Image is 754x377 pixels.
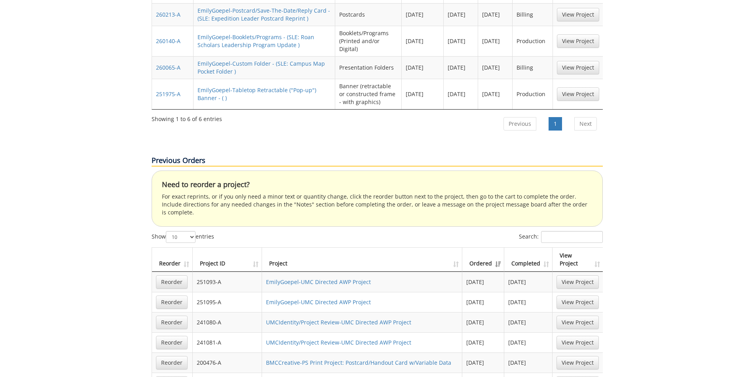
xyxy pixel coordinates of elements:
[152,248,193,272] th: Reorder: activate to sort column ascending
[156,37,180,45] a: 260140-A
[504,312,553,332] td: [DATE]
[549,117,562,131] a: 1
[462,332,504,352] td: [DATE]
[193,248,262,272] th: Project ID: activate to sort column ascending
[156,64,180,71] a: 260065-A
[156,336,188,349] a: Reorder
[152,112,222,123] div: Showing 1 to 6 of 6 entries
[166,231,196,243] select: Showentries
[462,312,504,332] td: [DATE]
[444,26,479,56] td: [DATE]
[478,3,513,26] td: [DATE]
[402,56,444,79] td: [DATE]
[462,272,504,292] td: [DATE]
[504,292,553,312] td: [DATE]
[198,33,314,49] a: EmilyGoepel-Booklets/Programs - (SLE: Roan Scholars Leadership Program Update )
[193,332,262,352] td: 241081-A
[262,248,463,272] th: Project: activate to sort column ascending
[335,79,402,109] td: Banner (retractable or constructed frame - with graphics)
[152,231,214,243] label: Show entries
[402,26,444,56] td: [DATE]
[556,336,599,349] a: View Project
[335,3,402,26] td: Postcards
[156,11,180,18] a: 260213-A
[504,352,553,373] td: [DATE]
[193,352,262,373] td: 200476-A
[198,60,325,75] a: EmilyGoepel-Custom Folder - (SLE: Campus Map Pocket Folder )
[266,318,411,326] a: UMCIdentity/Project Review-UMC Directed AWP Project
[162,193,593,216] p: For exact reprints, or if you only need a minor text or quantity change, click the reorder button...
[402,3,444,26] td: [DATE]
[478,56,513,79] td: [DATE]
[556,275,599,289] a: View Project
[156,316,188,329] a: Reorder
[162,181,593,189] h4: Need to reorder a project?
[156,296,188,309] a: Reorder
[266,339,411,346] a: UMCIdentity/Project Review-UMC Directed AWP Project
[541,231,603,243] input: Search:
[266,298,371,306] a: EmilyGoepel-UMC Directed AWP Project
[193,292,262,312] td: 251095-A
[513,56,553,79] td: Billing
[503,117,536,131] a: Previous
[266,278,371,286] a: EmilyGoepel-UMC Directed AWP Project
[266,359,451,366] a: BMCCreative-PS Print Project: Postcard/Handout Card w/Variable Data
[462,352,504,373] td: [DATE]
[462,292,504,312] td: [DATE]
[557,61,599,74] a: View Project
[335,56,402,79] td: Presentation Folders
[335,26,402,56] td: Booklets/Programs (Printed and/or Digital)
[478,79,513,109] td: [DATE]
[574,117,597,131] a: Next
[156,275,188,289] a: Reorder
[556,356,599,369] a: View Project
[557,34,599,48] a: View Project
[462,248,504,272] th: Ordered: activate to sort column ascending
[519,231,603,243] label: Search:
[504,332,553,352] td: [DATE]
[444,56,479,79] td: [DATE]
[444,79,479,109] td: [DATE]
[553,248,603,272] th: View Project: activate to sort column ascending
[556,316,599,329] a: View Project
[193,272,262,292] td: 251093-A
[513,79,553,109] td: Production
[557,87,599,101] a: View Project
[513,3,553,26] td: Billing
[198,7,330,22] a: EmilyGoepel-Postcard/Save-The-Date/Reply Card - (SLE: Expedition Leader Postcard Reprint )
[193,312,262,332] td: 241080-A
[156,356,188,369] a: Reorder
[198,86,316,102] a: EmilyGoepel-Tabletop Retractable ("Pop-up") Banner - ( )
[152,155,603,167] p: Previous Orders
[513,26,553,56] td: Production
[444,3,479,26] td: [DATE]
[156,90,180,98] a: 251975-A
[402,79,444,109] td: [DATE]
[556,296,599,309] a: View Project
[504,272,553,292] td: [DATE]
[504,248,553,272] th: Completed: activate to sort column ascending
[478,26,513,56] td: [DATE]
[557,8,599,21] a: View Project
